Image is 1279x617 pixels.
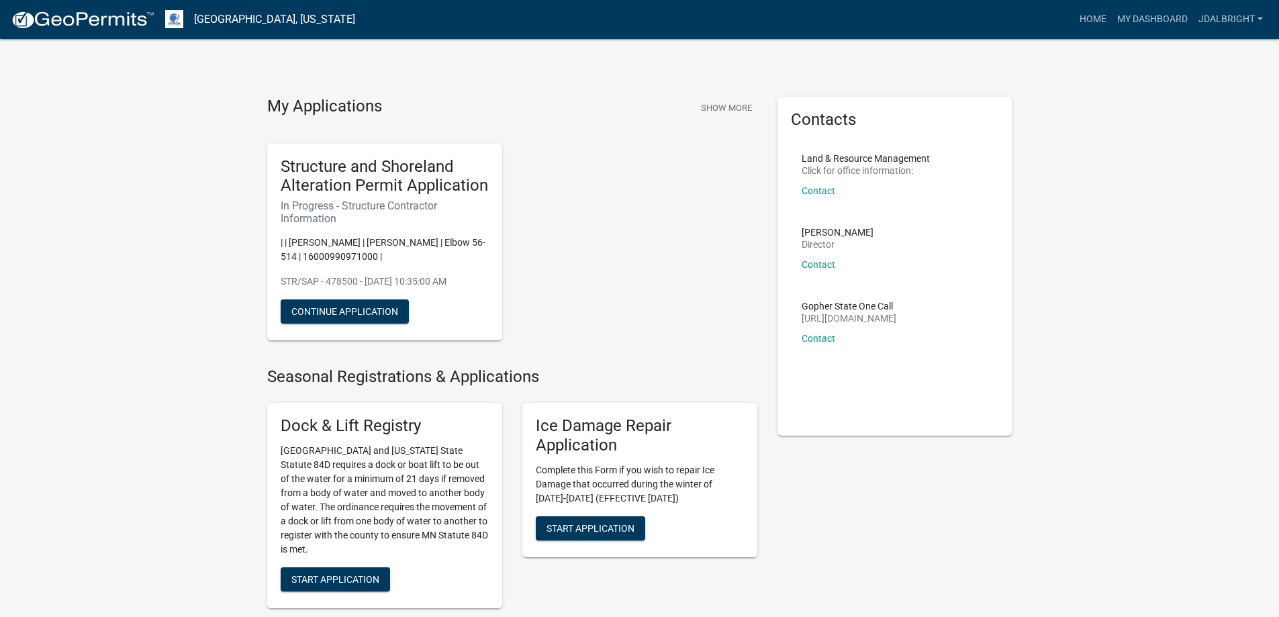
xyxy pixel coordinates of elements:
button: Show More [696,97,757,119]
p: [URL][DOMAIN_NAME] [802,314,896,323]
a: Contact [802,333,835,344]
h6: In Progress - Structure Contractor Information [281,199,489,225]
p: [GEOGRAPHIC_DATA] and [US_STATE] State Statute 84D requires a dock or boat lift to be out of the ... [281,444,489,557]
p: Land & Resource Management [802,154,930,163]
span: Start Application [291,574,379,585]
h5: Ice Damage Repair Application [536,416,744,455]
a: Contact [802,259,835,270]
p: Click for office information: [802,166,930,175]
p: Complete this Form if you wish to repair Ice Damage that occurred during the winter of [DATE]-[DA... [536,463,744,506]
span: Start Application [547,522,634,533]
h5: Contacts [791,110,999,130]
button: Start Application [281,567,390,591]
button: Start Application [536,516,645,540]
h4: My Applications [267,97,382,117]
h5: Structure and Shoreland Alteration Permit Application [281,157,489,196]
a: Home [1074,7,1112,32]
h5: Dock & Lift Registry [281,416,489,436]
button: Continue Application [281,299,409,324]
p: | | [PERSON_NAME] | [PERSON_NAME] | Elbow 56-514 | 16000990971000 | [281,236,489,264]
a: Contact [802,185,835,196]
img: Otter Tail County, Minnesota [165,10,183,28]
p: STR/SAP - 478500 - [DATE] 10:35:00 AM [281,275,489,289]
p: [PERSON_NAME] [802,228,873,237]
p: Gopher State One Call [802,301,896,311]
p: Director [802,240,873,249]
a: jdalbright [1193,7,1268,32]
h4: Seasonal Registrations & Applications [267,367,757,387]
a: My Dashboard [1112,7,1193,32]
a: [GEOGRAPHIC_DATA], [US_STATE] [194,8,355,31]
